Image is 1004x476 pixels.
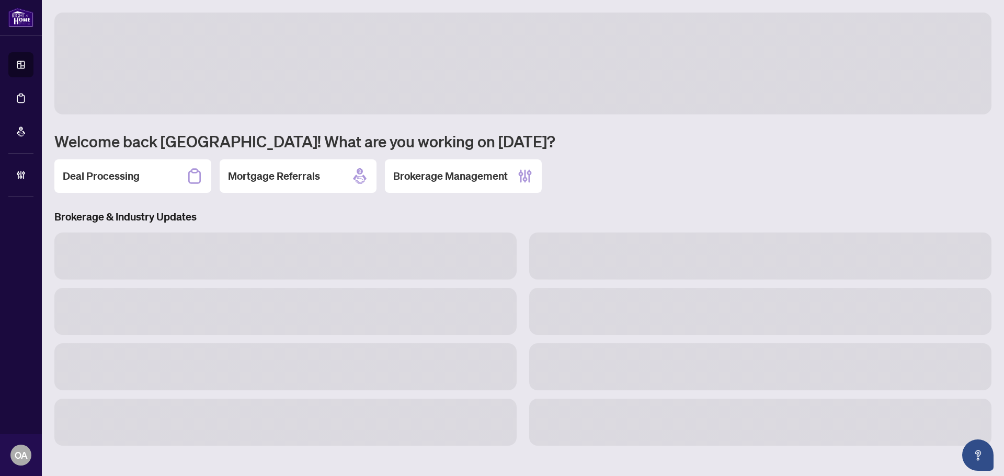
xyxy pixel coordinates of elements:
[63,169,140,183] h2: Deal Processing
[962,439,994,471] button: Open asap
[228,169,320,183] h2: Mortgage Referrals
[8,8,33,27] img: logo
[393,169,508,183] h2: Brokerage Management
[54,131,991,151] h1: Welcome back [GEOGRAPHIC_DATA]! What are you working on [DATE]?
[15,448,28,462] span: OA
[54,210,991,224] h3: Brokerage & Industry Updates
